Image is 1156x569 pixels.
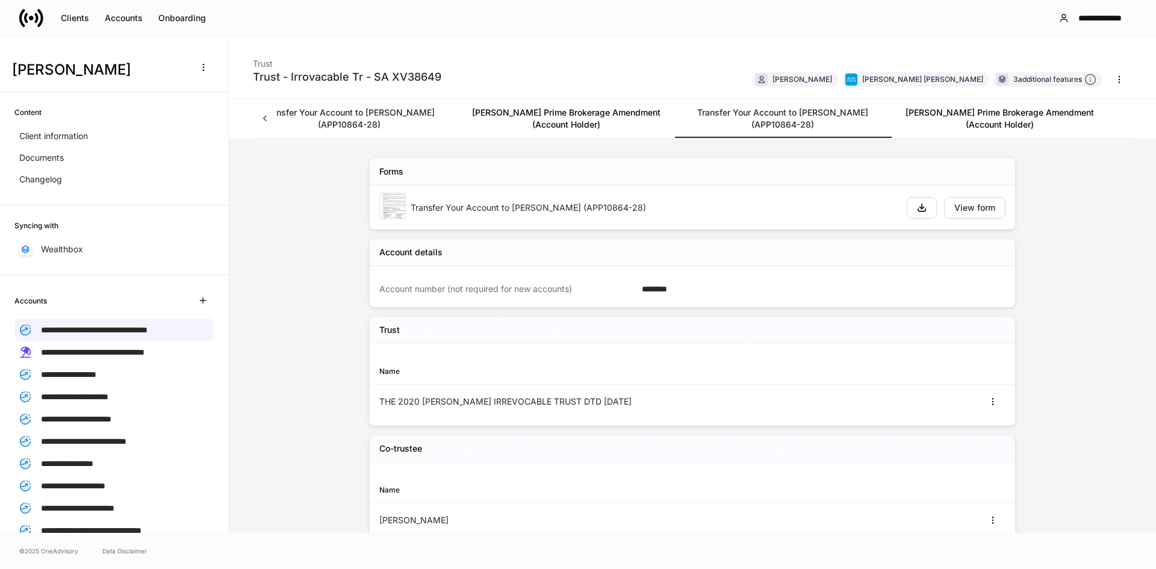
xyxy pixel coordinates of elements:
p: Client information [19,130,88,142]
button: Onboarding [151,8,214,28]
a: [PERSON_NAME] Prime Brokerage Amendment (Account Holder) [458,99,674,138]
div: THE 2020 [PERSON_NAME] IRREVOCABLE TRUST DTD [DATE] [379,396,692,408]
div: View form [954,204,995,212]
span: © 2025 OneAdvisory [19,546,78,556]
div: Trust - Irrovacable Tr - SA XV38649 [253,70,441,84]
div: Name [379,484,692,496]
div: Name [379,365,692,377]
h6: Syncing with [14,220,58,231]
a: Wealthbox [14,238,214,260]
div: Accounts [105,14,143,22]
button: View form [944,197,1005,219]
div: Forms [379,166,403,178]
div: Account details [379,246,443,258]
a: Changelog [14,169,214,190]
h6: Accounts [14,295,47,306]
a: Transfer Your Account to [PERSON_NAME] (APP10864-28) [674,99,891,138]
a: Data Disclaimer [102,546,147,556]
p: Wealthbox [41,243,83,255]
div: Trust [253,51,441,70]
h6: Content [14,107,42,118]
a: Client information [14,125,214,147]
div: Transfer Your Account to [PERSON_NAME] (APP10864-28) [411,202,897,214]
div: Clients [61,14,89,22]
div: Onboarding [158,14,206,22]
div: [PERSON_NAME] [379,514,692,526]
h5: Co-trustee [379,443,422,455]
p: Documents [19,152,64,164]
button: Accounts [97,8,151,28]
h3: [PERSON_NAME] [12,60,186,79]
button: Clients [53,8,97,28]
div: [PERSON_NAME] [PERSON_NAME] [862,73,983,85]
div: [PERSON_NAME] [772,73,832,85]
img: charles-schwab-BFYFdbvS.png [845,73,857,86]
p: Changelog [19,173,62,185]
div: Account number (not required for new accounts) [379,283,635,295]
a: Transfer Your Account to [PERSON_NAME] (APP10864-28) [241,99,458,138]
a: [PERSON_NAME] Prime Brokerage Amendment (Account Holder) [891,99,1108,138]
div: 3 additional features [1013,73,1096,86]
h5: Trust [379,324,400,336]
a: Documents [14,147,214,169]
